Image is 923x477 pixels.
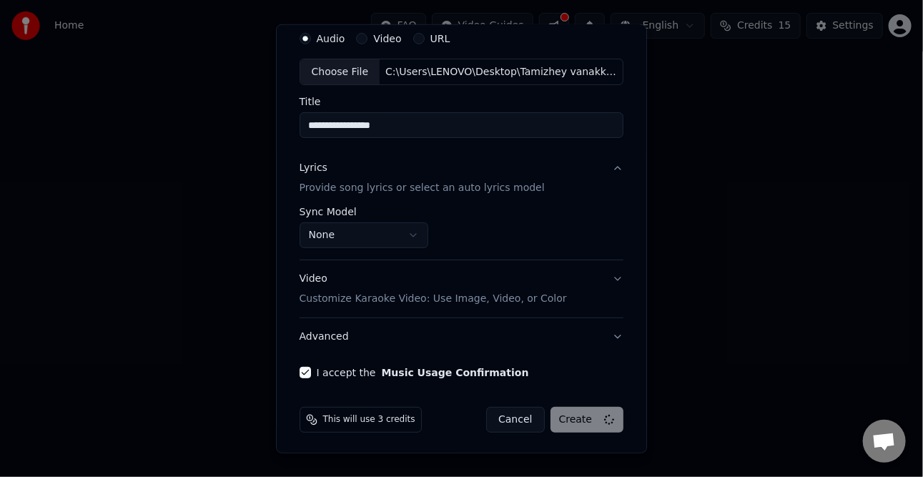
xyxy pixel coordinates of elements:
div: Video [300,272,567,306]
div: Choose File [300,59,380,84]
div: C:\Users\LENOVO\Desktop\Tamizhey vanakkam.mp3 [380,64,623,79]
label: Video [374,33,402,43]
button: Cancel [486,407,544,433]
label: Title [300,97,624,107]
button: I accept the [382,368,529,378]
label: Audio [317,33,345,43]
label: Sync Model [300,207,428,217]
p: Provide song lyrics or select an auto lyrics model [300,181,545,195]
div: LyricsProvide song lyrics or select an auto lyrics model [300,207,624,260]
button: Advanced [300,318,624,355]
p: Customize Karaoke Video: Use Image, Video, or Color [300,292,567,306]
label: I accept the [317,368,529,378]
div: Lyrics [300,161,327,175]
span: This will use 3 credits [323,414,415,426]
button: VideoCustomize Karaoke Video: Use Image, Video, or Color [300,260,624,318]
button: LyricsProvide song lyrics or select an auto lyrics model [300,149,624,207]
label: URL [430,33,450,43]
